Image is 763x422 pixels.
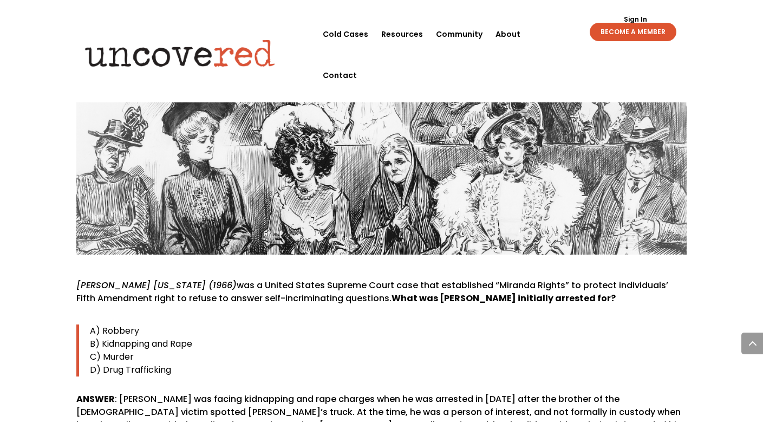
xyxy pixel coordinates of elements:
[76,26,687,254] img: FemaleJury
[392,292,616,304] span: What was [PERSON_NAME] initially arrested for?
[76,279,237,291] span: [PERSON_NAME] [US_STATE] (1966)
[90,350,134,363] span: C) Murder
[323,14,368,55] a: Cold Cases
[76,279,668,304] span: was a United States Supreme Court case that established “Miranda Rights” to protect individuals’ ...
[90,337,192,350] span: B) Kidnapping and Rape
[323,55,357,96] a: Contact
[76,393,115,405] strong: ANSWER
[495,14,520,55] a: About
[618,16,653,23] a: Sign In
[436,14,482,55] a: Community
[381,14,423,55] a: Resources
[590,23,676,41] a: BECOME A MEMBER
[76,32,284,74] img: Uncovered logo
[90,324,139,337] span: A) Robbery
[90,363,171,376] span: D) Drug Trafficking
